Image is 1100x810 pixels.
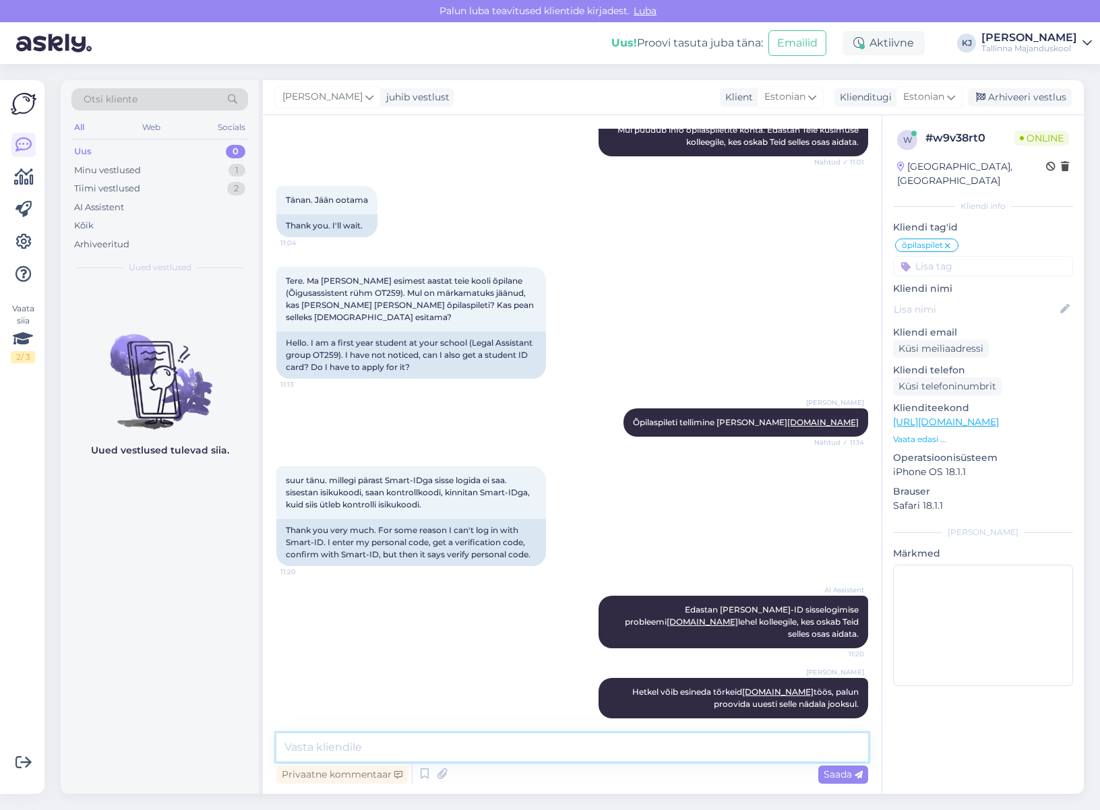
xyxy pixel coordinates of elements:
span: w [903,135,912,145]
span: 11:20 [814,649,864,659]
input: Lisa nimi [894,302,1058,317]
p: iPhone OS 18.1.1 [893,465,1073,479]
div: All [71,119,87,136]
div: Klienditugi [834,90,892,104]
a: [DOMAIN_NAME] [667,617,738,627]
div: # w9v38rt0 [925,130,1014,146]
p: Uued vestlused tulevad siia. [91,443,229,458]
p: Kliendi email [893,325,1073,340]
a: [DOMAIN_NAME] [787,417,859,427]
span: Hetkel võib esineda tõrkeid töös, palun proovida uuesti selle nädala jooksul. [632,687,861,709]
div: Socials [215,119,248,136]
span: Saada [824,768,863,780]
a: [DOMAIN_NAME] [742,687,814,697]
p: Kliendi tag'id [893,220,1073,235]
span: [PERSON_NAME] [806,667,864,677]
span: [PERSON_NAME] [282,90,363,104]
div: Kliendi info [893,200,1073,212]
div: Thank you very much. For some reason I can't log in with Smart-ID. I enter my personal code, get ... [276,519,546,566]
div: [GEOGRAPHIC_DATA], [GEOGRAPHIC_DATA] [897,160,1046,188]
div: Proovi tasuta juba täna: [611,35,763,51]
span: Otsi kliente [84,92,137,106]
span: õpilaspilet [902,241,943,249]
p: Kliendi telefon [893,363,1073,377]
span: 11:04 [280,238,331,248]
span: Luba [630,5,661,17]
p: Klienditeekond [893,401,1073,415]
div: Aktiivne [843,31,925,55]
div: Tiimi vestlused [74,182,140,195]
div: 0 [226,145,245,158]
span: AI Assistent [814,585,864,595]
div: Web [140,119,163,136]
a: [URL][DOMAIN_NAME] [893,416,999,428]
div: Minu vestlused [74,164,141,177]
span: Uued vestlused [129,261,191,274]
span: suur tänu. millegi pärast Smart-IDga sisse logida ei saa. sisestan isikukoodi, saan kontrollkoodi... [286,475,532,509]
span: Edastan [PERSON_NAME]-ID sisselogimise probleemi lehel kolleegile, kes oskab Teid selles osas aid... [625,604,861,639]
div: 2 [227,182,245,195]
span: Nähtud ✓ 11:14 [814,437,864,447]
span: [PERSON_NAME] [806,398,864,408]
b: Uus! [611,36,637,49]
div: AI Assistent [74,201,124,214]
span: Estonian [903,90,944,104]
div: Arhiveeritud [74,238,129,251]
span: Õpilaspileti tellimine [PERSON_NAME] [633,417,859,427]
div: Thank you. I'll wait. [276,214,377,237]
p: Operatsioonisüsteem [893,451,1073,465]
div: juhib vestlust [381,90,450,104]
img: Askly Logo [11,91,36,117]
p: Vaata edasi ... [893,433,1073,445]
button: Emailid [768,30,826,56]
p: Brauser [893,485,1073,499]
input: Lisa tag [893,256,1073,276]
div: 1 [228,164,245,177]
div: Tallinna Majanduskool [981,43,1077,54]
span: Tänan. Jään ootama [286,195,368,205]
span: Tere. Ma [PERSON_NAME] esimest aastat teie kooli õpilane (Õigusassistent rühm OT259). Mul on märk... [286,276,536,322]
div: Arhiveeri vestlus [968,88,1072,106]
a: [PERSON_NAME]Tallinna Majanduskool [981,32,1092,54]
div: KJ [957,34,976,53]
div: [PERSON_NAME] [981,32,1077,43]
div: Hello. I am a first year student at your school (Legal Assistant group OT259). I have not noticed... [276,332,546,379]
span: 11:13 [280,379,331,390]
div: Privaatne kommentaar [276,766,408,784]
div: [PERSON_NAME] [893,526,1073,538]
span: Estonian [764,90,805,104]
div: 2 / 3 [11,351,35,363]
div: Vaata siia [11,303,35,363]
p: Safari 18.1.1 [893,499,1073,513]
p: Märkmed [893,547,1073,561]
span: 11:20 [280,567,331,577]
div: Küsi meiliaadressi [893,340,989,358]
div: Klient [720,90,753,104]
div: Küsi telefoninumbrit [893,377,1002,396]
span: Nähtud ✓ 11:01 [814,157,864,167]
div: Kõik [74,219,94,232]
span: Online [1014,131,1069,146]
img: No chats [61,310,259,431]
div: Uus [74,145,92,158]
span: 12:01 [814,719,864,729]
p: Kliendi nimi [893,282,1073,296]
